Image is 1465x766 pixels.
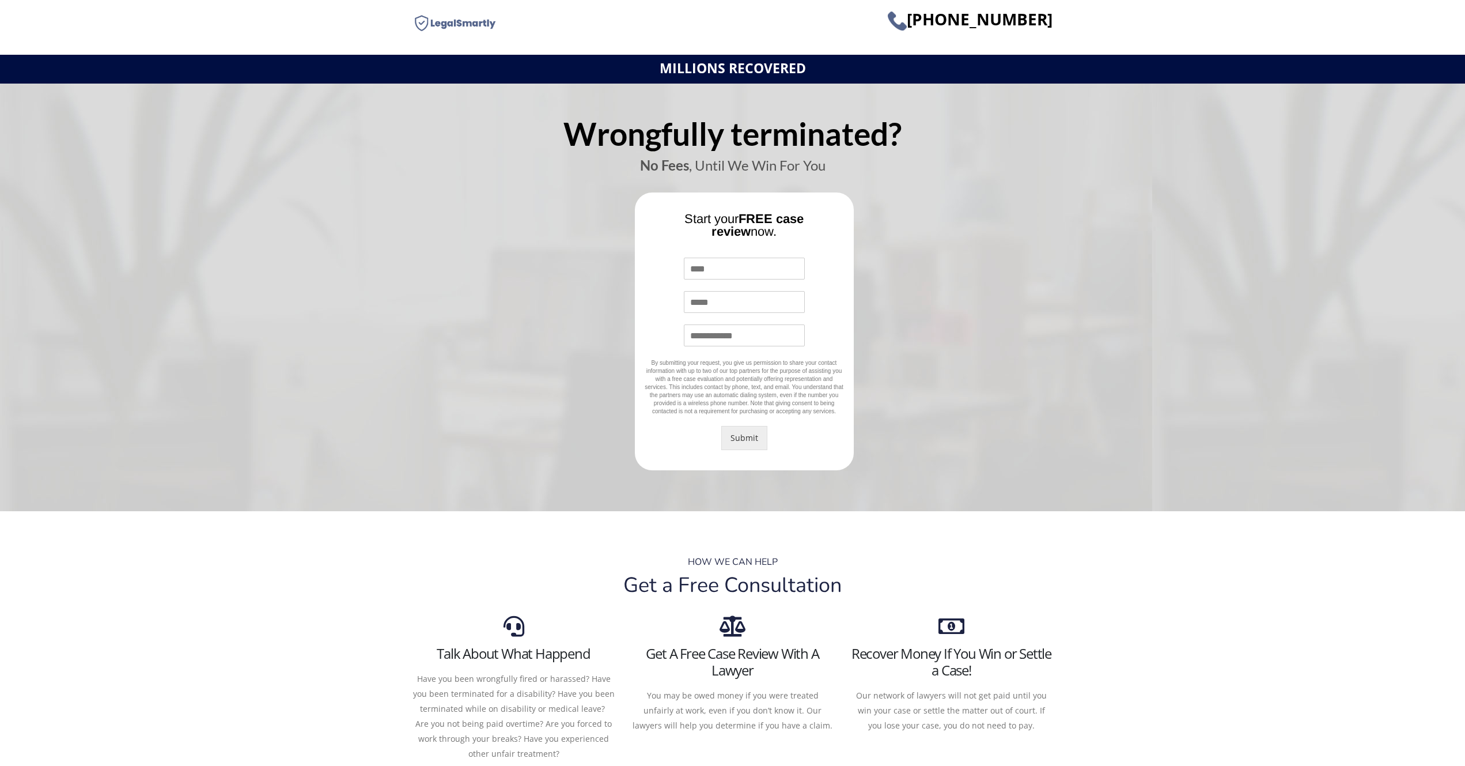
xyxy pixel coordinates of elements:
[851,688,1053,733] div: Our network of lawyers will not get paid until you win your case or settle the matter out of cour...
[413,575,1053,605] div: Get a Free Consultation
[721,426,767,450] button: Submit
[888,8,1053,30] span: [PHONE_NUMBER]
[413,118,1053,159] div: Wrongfully terminated?
[413,159,1053,181] div: , Until We Win For You
[632,688,834,733] div: You may be owed money if you were treated unfairly at work, even if you don’t know it. Our lawyer...
[640,157,689,173] b: No Fees
[660,59,806,77] strong: MILLIONS RECOVERED
[851,646,1053,679] h3: Recover Money If You Win or Settle a Case!
[645,360,843,414] span: By submitting your request, you give us permission to share your contact information with up to t...
[632,646,834,679] h3: Get A Free Case Review With A Lawyer
[413,557,1053,575] div: HOW WE CAN HELP
[711,212,804,239] b: FREE case review
[888,17,1053,28] a: [PHONE_NUMBER]
[413,671,615,761] div: Have you been wrongfully fired or harassed? Have you been terminated for a disability? Have you b...
[643,213,845,247] div: Start your now.
[413,646,615,662] h3: Talk About What Happend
